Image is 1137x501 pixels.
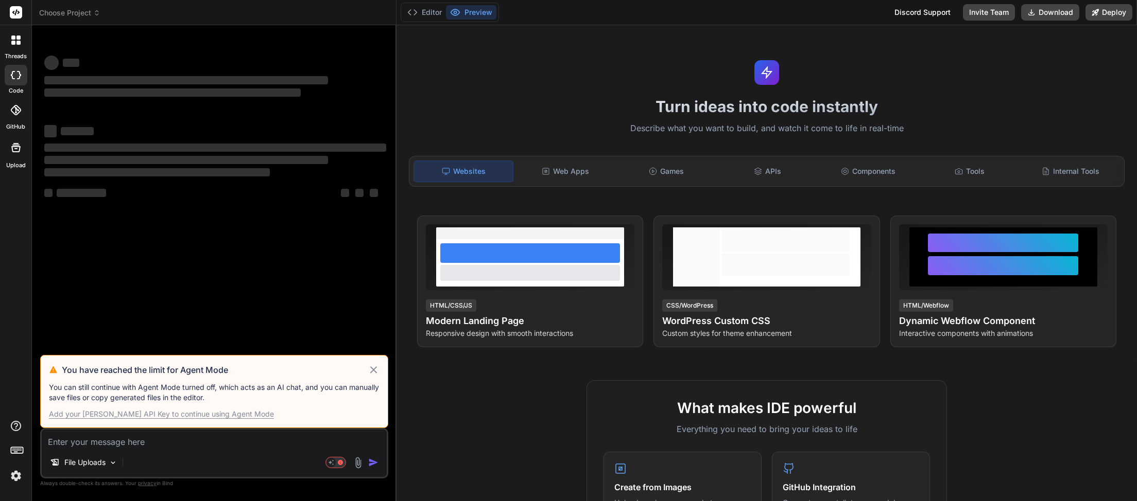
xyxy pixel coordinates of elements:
div: Tools [920,160,1019,182]
div: CSS/WordPress [662,299,717,312]
h1: Turn ideas into code instantly [403,97,1131,116]
div: Web Apps [515,160,614,182]
img: icon [368,457,378,468]
span: ‌ [44,76,328,84]
span: ‌ [44,88,301,97]
span: Choose Project [39,8,100,18]
span: ‌ [44,156,328,164]
span: ‌ [341,189,349,197]
p: Custom styles for theme enhancement [662,328,871,338]
h2: What makes IDE powerful [604,397,930,419]
button: Download [1021,4,1079,21]
h3: You have reached the limit for Agent Mode [62,364,368,376]
button: Invite Team [963,4,1015,21]
p: You can still continue with Agent Mode turned off, which acts as an AI chat, and you can manually... [49,382,380,403]
span: ‌ [355,189,364,197]
span: ‌ [44,144,386,152]
img: Pick Models [109,458,117,467]
span: ‌ [44,168,270,176]
div: Websites [414,160,513,182]
h4: WordPress Custom CSS [662,314,871,328]
h4: Modern Landing Page [426,314,634,328]
span: ‌ [61,127,94,135]
label: threads [5,52,27,61]
p: Responsive design with smooth interactions [426,328,634,338]
div: Discord Support [888,4,957,21]
span: ‌ [63,59,79,67]
div: Components [819,160,918,182]
label: GitHub [6,122,25,131]
button: Preview [446,5,496,20]
img: attachment [352,457,364,469]
p: File Uploads [64,457,106,468]
label: code [9,86,23,95]
span: ‌ [44,125,57,137]
div: HTML/CSS/JS [426,299,476,312]
label: Upload [6,161,26,170]
span: ‌ [44,189,53,197]
span: ‌ [370,189,378,197]
p: Everything you need to bring your ideas to life [604,423,930,435]
p: Always double-check its answers. Your in Bind [40,478,388,488]
div: Add your [PERSON_NAME] API Key to continue using Agent Mode [49,409,274,419]
button: Editor [403,5,446,20]
span: ‌ [57,189,106,197]
div: Games [617,160,716,182]
img: settings [7,467,25,485]
h4: GitHub Integration [783,481,919,493]
p: Interactive components with animations [899,328,1108,338]
div: APIs [718,160,817,182]
div: Internal Tools [1021,160,1120,182]
h4: Create from Images [614,481,751,493]
h4: Dynamic Webflow Component [899,314,1108,328]
p: Describe what you want to build, and watch it come to life in real-time [403,122,1131,135]
span: ‌ [44,56,59,70]
div: HTML/Webflow [899,299,953,312]
span: privacy [138,480,157,486]
button: Deploy [1086,4,1132,21]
